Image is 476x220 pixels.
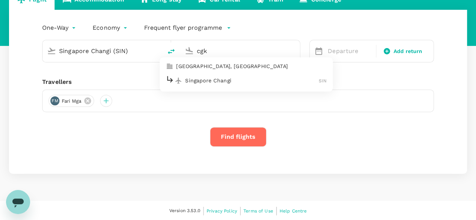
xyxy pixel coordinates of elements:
button: Close [295,50,296,52]
span: Add return [394,47,423,55]
div: FMfari mga [49,95,94,107]
span: SIN [319,78,327,83]
div: One-Way [42,22,78,34]
input: Going to [197,45,284,57]
img: flight-icon [175,77,182,84]
div: Economy [93,22,129,34]
p: Singapore Changi [185,77,319,84]
button: delete [162,42,180,61]
button: Frequent flyer programme [144,23,231,32]
span: Terms of Use [243,208,273,214]
a: Help Centre [280,207,307,215]
p: Frequent flyer programme [144,23,222,32]
button: Find flights [210,127,266,147]
span: Version 3.53.0 [169,207,200,215]
button: Open [157,50,158,52]
a: Privacy Policy [207,207,237,215]
div: FM [50,96,59,105]
span: Privacy Policy [207,208,237,214]
img: city-icon [166,63,173,70]
iframe: Button to launch messaging window [6,190,30,214]
input: Depart from [59,45,146,57]
span: fari mga [57,97,86,105]
p: Departure [328,47,371,56]
div: Travellers [42,77,434,86]
a: Terms of Use [243,207,273,215]
span: Help Centre [280,208,307,214]
p: [GEOGRAPHIC_DATA], [GEOGRAPHIC_DATA] [176,63,327,70]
